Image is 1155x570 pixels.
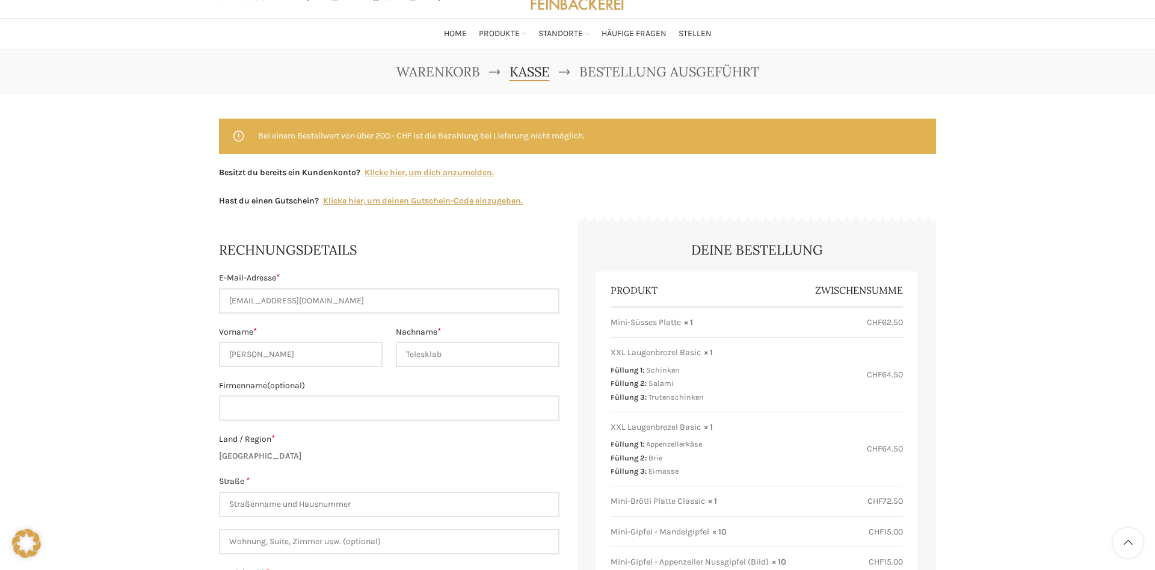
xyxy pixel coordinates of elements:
strong: × 1 [704,347,713,359]
span: CHF [867,370,882,380]
strong: × 1 [704,421,713,433]
th: Zwischensumme [757,274,903,306]
a: Häufige Fragen [602,22,667,46]
span: CHF [869,527,884,537]
span: Häufige Fragen [602,28,667,40]
span: CHF [867,317,882,327]
input: Straßenname und Hausnummer [219,492,559,517]
span: Mini-Gipfel - Appenzeller Nussgipfel (Bild) [611,556,769,568]
span: CHF [867,444,882,454]
span: XXL Laugenbrezel Basic [611,421,701,433]
p: Eimasse [648,466,679,476]
span: Mini-Süsses Platte [611,317,681,329]
p: Schinken [646,365,680,374]
a: Scroll to top button [1113,528,1143,558]
bdi: 72.50 [867,496,903,506]
strong: × 1 [708,495,717,507]
span: (optional) [267,380,305,391]
div: Bei einem Bestellwert von über 200.- CHF ist die Bezahlung bei Lieferung nicht möglich. [219,119,936,153]
span: CHF [869,557,884,567]
strong: × 10 [712,526,727,538]
p: Brie [648,453,662,462]
a: Gutscheincode eingeben [323,194,523,208]
a: Kasse [510,61,550,82]
bdi: 64.50 [867,370,903,380]
input: Wohnung, Suite, Zimmer usw. (optional) [219,529,559,554]
span: Füllung 2: [611,379,647,388]
span: Füllung 3: [611,392,647,401]
span: Mini-Brötli Platte Classic [611,495,705,507]
span: Bestellung ausgeführt [579,61,759,82]
p: Appenzellerkäse [646,439,702,448]
p: Salami [648,379,674,388]
label: Nachname [396,326,559,339]
span: Warenkorb [396,63,480,80]
span: CHF [867,496,882,506]
span: Home [444,28,467,40]
a: Standorte [538,22,590,46]
strong: × 10 [772,556,786,568]
h3: Deine Bestellung [596,241,918,259]
label: Straße [219,475,559,488]
span: Füllung 3: [611,466,647,476]
h3: Rechnungsdetails [219,241,559,259]
div: Besitzt du bereits ein Kundenkonto? [219,166,494,179]
a: Stellen [679,22,712,46]
a: Klicke hier, um dich anzumelden. [365,166,494,179]
label: E-Mail-Adresse [219,271,559,285]
span: Füllung 1: [611,439,644,448]
span: Kasse [510,63,550,80]
span: XXL Laugenbrezel Basic [611,347,701,359]
span: Füllung 2: [611,453,647,462]
strong: × 1 [684,317,693,329]
bdi: 15.00 [869,527,903,537]
span: Mini-Gipfel - Mandelgipfel [611,526,709,538]
div: Main navigation [213,22,942,46]
div: Hast du einen Gutschein? [219,194,523,208]
a: Home [444,22,467,46]
strong: [GEOGRAPHIC_DATA] [219,451,302,461]
label: Firmenname [219,379,559,392]
bdi: 62.50 [867,317,903,327]
p: Trutenschinken [648,392,704,401]
span: Standorte [538,28,583,40]
label: Land / Region [219,433,559,446]
label: Vorname [219,326,383,339]
span: Stellen [679,28,712,40]
a: Produkte [479,22,526,46]
span: Füllung 1: [611,365,644,374]
bdi: 15.00 [869,557,903,567]
th: Produkt [611,274,757,306]
span: Produkte [479,28,520,40]
bdi: 64.50 [867,444,903,454]
a: Warenkorb [396,61,480,82]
